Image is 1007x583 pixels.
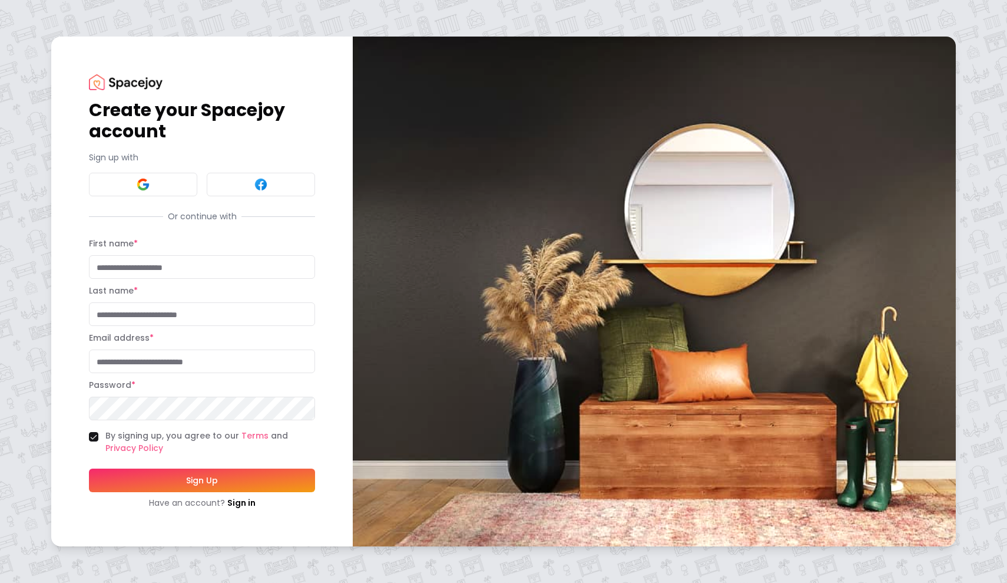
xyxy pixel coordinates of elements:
h1: Create your Spacejoy account [89,100,315,142]
a: Terms [241,430,269,442]
a: Sign in [227,497,256,509]
label: By signing up, you agree to our and [105,430,315,454]
label: Password [89,379,135,391]
label: Last name [89,285,138,297]
div: Have an account? [89,497,315,509]
button: Sign Up [89,469,315,492]
img: banner [353,37,956,546]
p: Sign up with [89,151,315,163]
a: Privacy Policy [105,442,163,454]
span: Or continue with [163,210,241,222]
img: Google signin [136,177,150,192]
img: Spacejoy Logo [89,74,163,90]
label: First name [89,238,138,249]
img: Facebook signin [254,177,268,192]
label: Email address [89,332,154,344]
